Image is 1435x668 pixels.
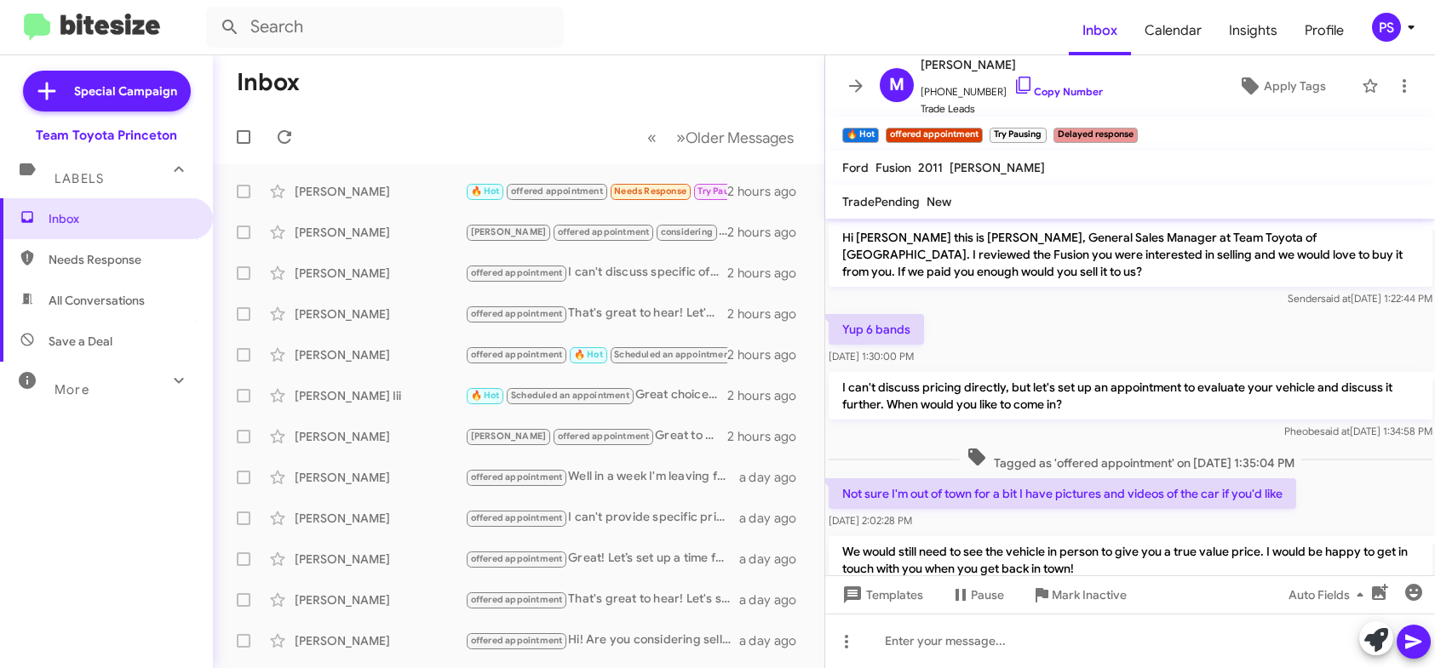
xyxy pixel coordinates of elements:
span: » [676,127,686,148]
span: Pheobe [DATE] 1:34:58 PM [1283,425,1432,437]
div: a day ago [739,551,811,568]
span: offered appointment [511,186,603,197]
div: [PERSON_NAME] [295,305,465,323]
div: a day ago [739,632,811,649]
span: Save a Deal [49,333,112,350]
span: said at [1319,425,1349,437]
div: I can't provide specific pricing, but I'd love for you to schedule an appointment. We can assess ... [465,508,739,528]
span: 🔥 Hot [471,186,500,197]
small: Try Pausing [990,128,1046,143]
span: Needs Response [614,186,686,197]
span: Pause [971,580,1004,610]
span: TradePending [842,194,920,209]
div: 2 hours ago [727,265,810,282]
span: offered appointment [471,308,563,319]
div: 2 hours ago [727,346,810,363]
button: PS [1358,13,1416,42]
span: Auto Fields [1289,580,1370,610]
button: Pause [937,580,1018,610]
button: Templates [825,580,937,610]
span: [PHONE_NUMBER] [921,75,1103,100]
small: 🔥 Hot [842,128,879,143]
span: Try Pausing [697,186,747,197]
span: offered appointment [471,349,563,360]
nav: Page navigation example [638,120,804,155]
div: Team Toyota Princeton [36,127,177,144]
div: [PERSON_NAME] [295,591,465,608]
div: [PERSON_NAME] Iii [295,387,465,404]
span: offered appointment [558,431,650,442]
span: Templates [839,580,923,610]
div: Hi! Are you considering selling your 4Runner or any other vehicle? We’re interested and can provi... [465,631,739,650]
span: Apply Tags [1264,71,1326,101]
span: Trade Leads [921,100,1103,117]
small: offered appointment [886,128,983,143]
a: Profile [1291,6,1358,55]
div: a day ago [739,510,811,527]
small: Delayed response [1053,128,1138,143]
span: [PERSON_NAME] [471,226,547,237]
span: Tagged as 'offered appointment' on [DATE] 1:35:04 PM [959,447,1300,471]
div: 2 hours ago [727,183,810,200]
div: [PERSON_NAME] [295,346,465,363]
div: [PERSON_NAME] [295,224,465,241]
span: [PERSON_NAME] [950,160,1045,175]
div: [PERSON_NAME] [295,551,465,568]
div: Great to hear! We would love to check out your car. How about scheduling an appointment for later... [465,426,727,446]
span: Sender [DATE] 1:22:44 PM [1287,292,1432,305]
span: All Conversations [49,292,145,309]
div: [PERSON_NAME] [295,510,465,527]
div: 2 hours ago [727,305,810,323]
span: Needs Response [49,251,193,268]
span: Fusion [875,160,911,175]
span: offered appointment [471,594,563,605]
div: [PERSON_NAME] [295,265,465,282]
div: [PERSON_NAME] [295,183,465,200]
p: We would still need to see the vehicle in person to give you a true value price. I would be happy... [829,536,1432,584]
button: Apply Tags [1209,71,1353,101]
p: I can't discuss pricing directly, but let's set up an appointment to evaluate your vehicle and di... [829,372,1432,420]
span: Mark Inactive [1052,580,1127,610]
span: M [889,71,904,99]
div: That's great to hear! Let's schedule a time for you to come in so we can take a look at your Tund... [465,590,739,609]
div: 2 hours ago [727,428,810,445]
span: offered appointment [471,471,563,482]
span: offered appointment [471,267,563,278]
div: [PERSON_NAME] [295,469,465,486]
span: [PERSON_NAME] [471,431,547,442]
span: Inbox [49,210,193,227]
span: New [927,194,951,209]
div: [PERSON_NAME] [295,428,465,445]
button: Auto Fields [1275,580,1384,610]
input: Search [206,7,564,48]
div: Not sure I'm out of town for a bit I have pictures and videos of the car if you'd like [465,181,727,201]
a: Inbox [1069,6,1131,55]
div: Great! Let’s set up a time for you to bring your Clarity Plug-In Hybrid in for an evaluation. Whe... [465,549,739,568]
span: More [55,382,89,397]
div: No problem at all! Just let me know when you decide, and we can work to accommodate your schedule... [465,222,727,242]
span: offered appointment [471,512,563,523]
span: considering [661,226,713,237]
span: Scheduled an appointment [614,349,732,360]
span: 🔥 Hot [574,349,603,360]
button: Previous [637,120,667,155]
span: said at [1320,292,1350,305]
p: Yup 6 bands [829,314,924,345]
a: Calendar [1131,6,1215,55]
a: Insights [1215,6,1291,55]
span: 2011 [918,160,943,175]
a: Copy Number [1013,85,1103,98]
div: [PERSON_NAME] [295,632,465,649]
span: [PERSON_NAME] [921,54,1103,75]
div: a day ago [739,469,811,486]
div: That's great to hear! Let's schedule an appointment for you to bring in your Tundra so we can dis... [465,304,727,323]
span: « [647,127,657,148]
span: Older Messages [686,128,794,147]
button: Mark Inactive [1018,580,1140,610]
div: I can't discuss specific offers directly, but I can assure you it's worth visiting us for a prope... [465,263,727,283]
span: offered appointment [471,553,563,564]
